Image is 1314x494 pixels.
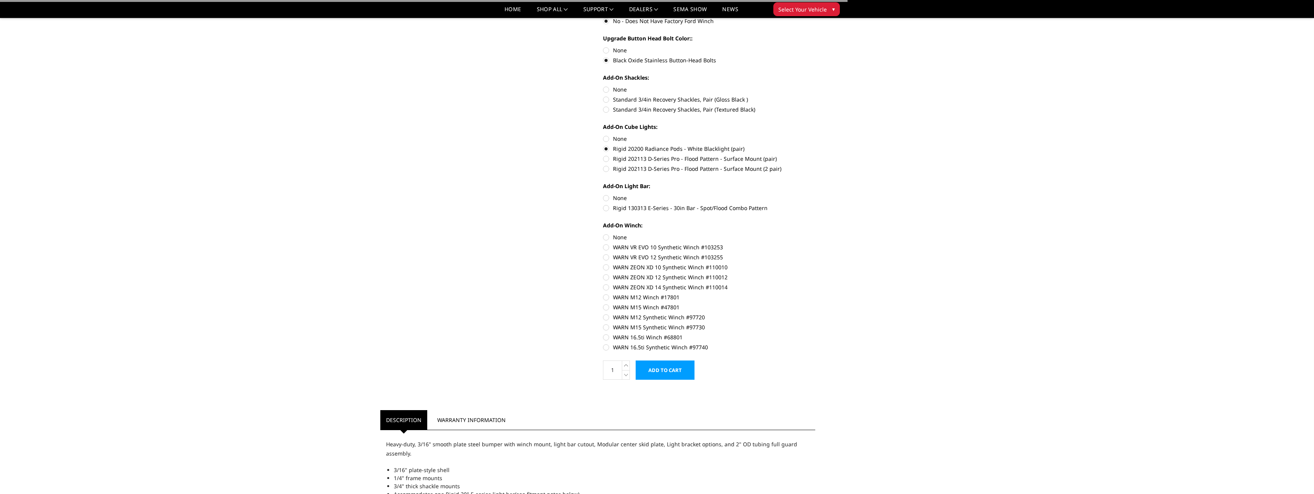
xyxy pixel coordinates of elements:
label: Add-On Cube Lights: [603,123,815,131]
label: Standard 3/4in Recovery Shackles, Pair (Textured Black) [603,105,815,113]
label: None [603,85,815,93]
span: Heavy-duty, 3/16" smooth plate steel bumper with winch mount, light bar cutout, Modular center sk... [386,441,797,457]
label: Upgrade Button Head Bolt Color:: [603,34,815,42]
label: Add-On Winch: [603,221,815,229]
label: No - Does Not Have Factory Ford Winch [603,17,815,25]
a: Description [380,410,427,430]
label: WARN ZEON XD 14 Synthetic Winch #110014 [603,283,815,291]
label: None [603,135,815,143]
label: WARN M12 Synthetic Winch #97720 [603,313,815,321]
a: Home [505,7,521,18]
a: Support [583,7,614,18]
label: WARN M12 Winch #17801 [603,293,815,301]
a: Warranty Information [431,410,511,430]
label: Add-On Shackles: [603,73,815,82]
span: 3/4" thick shackle mounts [394,482,460,490]
label: WARN M15 Synthetic Winch #97730 [603,323,815,331]
label: Black Oxide Stainless Button-Head Bolts [603,56,815,64]
label: Rigid 202113 D-Series Pro - Flood Pattern - Surface Mount (pair) [603,155,815,163]
label: Rigid 202113 D-Series Pro - Flood Pattern - Surface Mount (2 pair) [603,165,815,173]
span: 3/16" plate-style shell [394,466,450,474]
a: Dealers [629,7,658,18]
label: WARN M15 Winch #47801 [603,303,815,311]
label: None [603,194,815,202]
a: News [722,7,738,18]
label: Rigid 20200 Radiance Pods - White Blacklight (pair) [603,145,815,153]
label: WARN 16.5ti Winch #68801 [603,333,815,341]
input: Add to Cart [636,360,694,380]
span: Select Your Vehicle [778,5,827,13]
span: 1/4" frame mounts [394,474,442,482]
label: WARN 16.5ti Synthetic Winch #97740 [603,343,815,351]
label: WARN ZEON XD 10 Synthetic Winch #110010 [603,263,815,271]
label: Rigid 130313 E-Series - 30in Bar - Spot/Flood Combo Pattern [603,204,815,212]
span: ▾ [832,5,835,13]
label: Standard 3/4in Recovery Shackles, Pair (Gloss Black ) [603,95,815,103]
a: SEMA Show [673,7,707,18]
label: None [603,46,815,54]
label: Add-On Light Bar: [603,182,815,190]
label: WARN VR EVO 12 Synthetic Winch #103255 [603,253,815,261]
label: None [603,233,815,241]
label: WARN VR EVO 10 Synthetic Winch #103253 [603,243,815,251]
label: WARN ZEON XD 12 Synthetic Winch #110012 [603,273,815,281]
button: Select Your Vehicle [773,2,840,16]
a: shop all [537,7,568,18]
